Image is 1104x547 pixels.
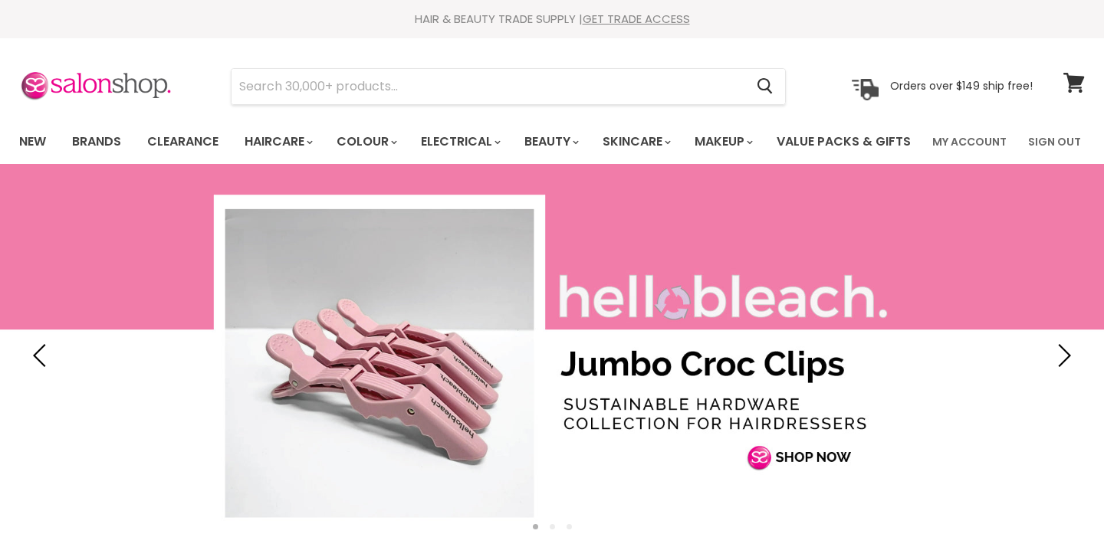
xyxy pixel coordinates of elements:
a: New [8,126,58,158]
a: Haircare [233,126,322,158]
a: Colour [325,126,406,158]
button: Search [744,69,785,104]
p: Orders over $149 ship free! [890,79,1033,93]
li: Page dot 3 [567,524,572,529]
a: Value Packs & Gifts [765,126,922,158]
a: Beauty [513,126,588,158]
a: My Account [923,126,1016,158]
button: Previous [27,340,58,371]
a: Skincare [591,126,680,158]
a: Clearance [136,126,230,158]
button: Next [1046,340,1077,371]
li: Page dot 2 [550,524,555,529]
a: Electrical [409,126,510,158]
form: Product [231,68,786,105]
a: Makeup [683,126,762,158]
input: Search [232,69,744,104]
li: Page dot 1 [533,524,538,529]
iframe: Gorgias live chat messenger [1027,475,1089,532]
ul: Main menu [8,120,923,164]
a: Sign Out [1019,126,1090,158]
a: Brands [61,126,133,158]
a: GET TRADE ACCESS [583,11,690,27]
